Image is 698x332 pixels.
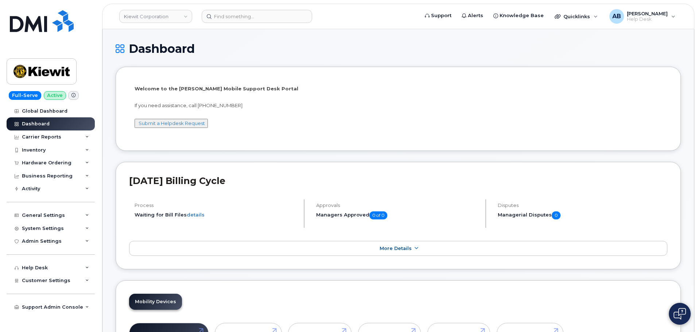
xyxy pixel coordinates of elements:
li: Waiting for Bill Files [135,211,298,218]
h5: Managers Approved [316,211,479,219]
span: 0 [552,211,561,219]
p: Welcome to the [PERSON_NAME] Mobile Support Desk Portal [135,85,662,92]
h2: [DATE] Billing Cycle [129,175,667,186]
a: Mobility Devices [129,294,182,310]
h5: Managerial Disputes [498,211,667,219]
img: Open chat [674,308,686,320]
a: details [187,212,205,218]
h4: Process [135,203,298,208]
h4: Disputes [498,203,667,208]
span: 0 of 0 [369,211,387,219]
p: If you need assistance, call [PHONE_NUMBER] [135,102,662,109]
a: Submit a Helpdesk Request [139,120,205,126]
h4: Approvals [316,203,479,208]
button: Submit a Helpdesk Request [135,119,208,128]
span: More Details [380,246,412,251]
h1: Dashboard [116,42,681,55]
